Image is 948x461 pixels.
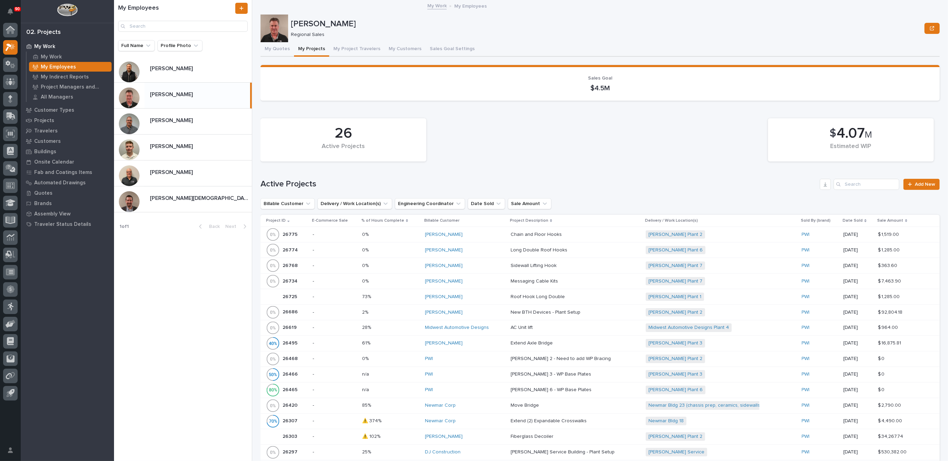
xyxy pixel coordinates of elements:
a: [PERSON_NAME] Plant 3 [648,371,702,377]
p: $ 1,285.00 [878,293,901,300]
p: Fab and Coatings Items [34,169,92,176]
p: [DATE] [843,434,872,440]
p: - [313,340,357,346]
div: 02. Projects [26,29,61,36]
p: Project ID [266,217,286,224]
button: Delivery / Work Location(s) [317,198,392,209]
p: - [313,449,357,455]
a: [PERSON_NAME][PERSON_NAME] [114,135,252,160]
a: [PERSON_NAME] Plant 6 [648,387,703,393]
button: Billable Customer [260,198,315,209]
a: My Work [27,52,114,62]
p: 85% [362,401,372,408]
p: 26725 [283,293,298,300]
p: $ 92,804.18 [878,308,904,315]
a: PWI [425,371,433,377]
p: Sidewall Lifting Hook [511,261,558,269]
a: [PERSON_NAME] [425,263,463,269]
a: Quotes [21,188,114,198]
a: [PERSON_NAME] Plant 3 [648,340,702,346]
p: Long Double Roof Hooks [511,246,569,253]
a: Buildings [21,146,114,157]
p: 26734 [283,277,299,284]
a: My Indirect Reports [27,72,114,82]
p: 26297 [283,448,299,455]
div: Estimated WIP [780,143,922,157]
p: Project Description [510,217,548,224]
p: 26686 [283,308,299,315]
p: [DATE] [843,310,872,315]
tr: 2629726297 -25%25% DJ Construction [PERSON_NAME] Service Building - Plant Setup[PERSON_NAME] Serv... [260,444,940,460]
p: Quotes [34,190,53,196]
img: Workspace Logo [57,3,77,16]
p: Customers [34,138,61,145]
a: Traveler Status Details [21,219,114,229]
p: 0% [362,277,370,284]
tr: 2646826468 -0%0% PWI [PERSON_NAME] 2 - Need to add WP Bracing[PERSON_NAME] 2 - Need to add WP Bra... [260,351,940,367]
tr: 2630326303 -⚠️ 102%⚠️ 102% [PERSON_NAME] Fiberglass DecoilerFiberglass Decoiler [PERSON_NAME] Pla... [260,429,940,444]
button: Date Sold [468,198,505,209]
p: - [313,387,357,393]
a: Assembly View [21,209,114,219]
a: [PERSON_NAME][DEMOGRAPHIC_DATA][PERSON_NAME][DEMOGRAPHIC_DATA] [114,186,252,212]
p: - [313,418,357,424]
p: - [313,294,357,300]
p: [PERSON_NAME][DEMOGRAPHIC_DATA] [150,194,250,202]
p: Fiberglass Decoiler [511,432,555,440]
p: [DATE] [843,418,872,424]
p: $4.5M [269,84,931,92]
a: PWI [802,232,810,238]
p: $ 0 [878,354,886,362]
a: PWI [425,356,433,362]
a: [PERSON_NAME] [425,294,463,300]
p: $ 1,519.00 [878,230,901,238]
p: [PERSON_NAME] 6 - WP Base Plates [511,386,593,393]
a: PWI [425,387,433,393]
p: Assembly View [34,211,70,217]
tr: 2673426734 -0%0% [PERSON_NAME] Messaging Cable KitsMessaging Cable Kits [PERSON_NAME] Plant 7 PWI... [260,273,940,289]
a: Travelers [21,126,114,136]
p: Travelers [34,128,58,134]
a: [PERSON_NAME] Plant 7 [648,263,702,269]
tr: 2661926619 -28%28% Midwest Automotive Designs AC Unit liftAC Unit lift Midwest Automotive Designs... [260,320,940,335]
p: [DATE] [843,371,872,377]
p: $ 530,382.00 [878,448,908,455]
a: [PERSON_NAME][PERSON_NAME] [114,160,252,186]
p: n/a [362,370,370,377]
p: - [313,403,357,408]
div: Notifications90 [9,8,18,19]
p: Customer Types [34,107,74,113]
p: 26303 [283,432,298,440]
p: Extend (2) Expandable Crosswalks [511,417,588,424]
p: [PERSON_NAME] [291,19,922,29]
p: 26468 [283,354,299,362]
button: Sale Amount [508,198,551,209]
p: 26420 [283,401,299,408]
a: DJ Construction [425,449,461,455]
p: [DATE] [843,325,872,331]
button: My Projects [294,42,329,57]
a: Customers [21,136,114,146]
p: [DATE] [843,356,872,362]
a: [PERSON_NAME] [425,247,463,253]
button: My Project Travelers [329,42,385,57]
p: 26775 [283,230,299,238]
p: [DATE] [843,403,872,408]
p: Traveler Status Details [34,221,91,228]
a: PWI [802,387,810,393]
p: Automated Drawings [34,180,86,186]
tr: 2672526725 -73%73% [PERSON_NAME] Roof Hook Long DoubleRoof Hook Long Double [PERSON_NAME] Plant 1... [260,289,940,304]
p: [DATE] [843,340,872,346]
p: [PERSON_NAME] 3 - WP Base Plates [511,370,592,377]
p: My Employees [41,64,76,70]
p: My Indirect Reports [41,74,89,80]
a: Customer Types [21,105,114,115]
p: % of Hours Complete [361,217,404,224]
p: - [313,278,357,284]
a: PWI [802,278,810,284]
div: Search [834,179,899,190]
p: Buildings [34,149,56,155]
p: Regional Sales [291,32,919,38]
p: [PERSON_NAME] [150,64,194,72]
span: Next [225,223,240,230]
